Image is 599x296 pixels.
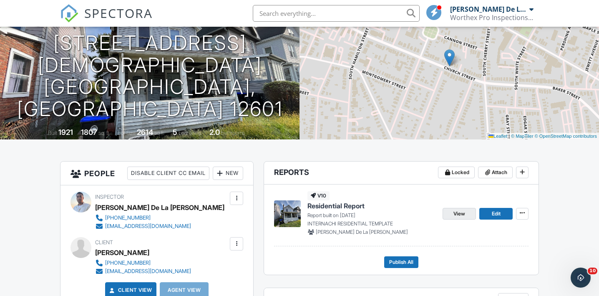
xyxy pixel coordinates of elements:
span: sq.ft. [154,130,165,136]
iframe: Intercom live chat [571,268,591,288]
a: [PHONE_NUMBER] [95,214,218,222]
div: [EMAIL_ADDRESS][DOMAIN_NAME] [105,223,191,230]
a: [EMAIL_ADDRESS][DOMAIN_NAME] [95,267,191,276]
a: Leaflet [488,134,507,139]
div: Disable Client CC Email [127,167,209,180]
a: [PHONE_NUMBER] [95,259,191,267]
span: bathrooms [221,130,245,136]
div: 1921 [58,128,73,137]
div: [EMAIL_ADDRESS][DOMAIN_NAME] [105,268,191,275]
h3: People [60,162,254,185]
div: [PHONE_NUMBER] [105,260,151,266]
span: | [508,134,510,139]
a: © MapTiler [511,134,534,139]
a: © OpenStreetMap contributors [535,134,597,139]
h1: [STREET_ADDRESS][DEMOGRAPHIC_DATA] [GEOGRAPHIC_DATA], [GEOGRAPHIC_DATA] 12601 [13,32,286,120]
a: [EMAIL_ADDRESS][DOMAIN_NAME] [95,222,218,230]
span: SPECTORA [84,4,153,22]
div: [PHONE_NUMBER] [105,215,151,221]
div: 2614 [137,128,153,137]
span: sq. ft. [98,130,110,136]
span: 10 [588,268,597,274]
a: Client View [108,286,152,294]
div: 2.0 [209,128,220,137]
span: Lot Size [118,130,136,136]
div: 1807 [81,128,97,137]
img: Marker [444,49,455,66]
input: Search everything... [253,5,420,22]
div: [PERSON_NAME] De La [PERSON_NAME] [95,201,224,214]
div: 5 [173,128,177,137]
span: Inspector [95,194,124,200]
div: [PERSON_NAME] De La [PERSON_NAME] [450,5,527,13]
span: bedrooms [179,130,201,136]
a: SPECTORA [60,11,153,29]
div: [PERSON_NAME] [95,246,149,259]
div: New [213,167,243,180]
span: Client [95,239,113,245]
img: The Best Home Inspection Software - Spectora [60,4,78,23]
div: Worthex Pro Inspections LLC [450,13,534,22]
span: Built [48,130,57,136]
